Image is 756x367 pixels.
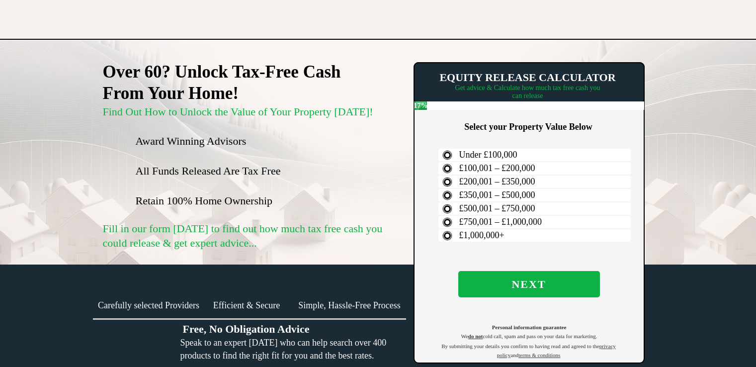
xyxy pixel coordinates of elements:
span: We cold call, spam and pass on your data for marketing. [461,333,597,339]
span: £1,000,000+ [459,230,504,240]
span: EQUITY RELEASE CALCULATOR [439,71,615,84]
span: 17% [414,101,427,110]
a: privacy policy [497,342,616,359]
span: £750,001 – £1,000,000 [459,217,542,227]
span: £500,001 – £750,000 [459,203,535,213]
button: Next [458,271,600,297]
span: Efficient & Secure [213,300,280,310]
span: Retain 100% Home Ownership [136,194,273,207]
span: Carefully selected Providers [98,300,199,310]
span: terms & conditions [518,352,560,358]
span: All Funds Released Are Tax Free [136,165,281,177]
span: Get advice & Calculate how much tax free cash you can release [455,84,600,99]
span: Speak to an expert [DATE] who can help search over 400 products to find the right fit for you and... [180,338,387,361]
span: Simple, Hassle-Free Process [298,300,400,310]
span: Find Out How to Unlock the Value of Your Property [DATE]! [103,105,373,118]
span: Free, No Obligation Advice [182,323,309,335]
strong: do not [468,333,483,339]
span: Under £100,000 [459,150,517,160]
span: By submitting your details you confirm to having read and agreed to the [441,343,599,349]
span: Select your Property Value Below [464,122,592,132]
span: £350,001 – £500,000 [459,190,535,200]
strong: Over 60? Unlock Tax-Free Cash From Your Home! [103,62,341,103]
span: Fill in our form [DATE] to find out how much tax free cash you could release & get expert advice... [103,222,383,249]
span: and [510,352,518,358]
a: terms & conditions [518,351,560,359]
span: Personal information guarantee [492,324,567,330]
span: £200,001 – £350,000 [459,177,535,186]
span: Award Winning Advisors [136,135,247,147]
span: Next [458,278,600,291]
span: privacy policy [497,343,616,358]
span: £100,001 – £200,000 [459,163,535,173]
